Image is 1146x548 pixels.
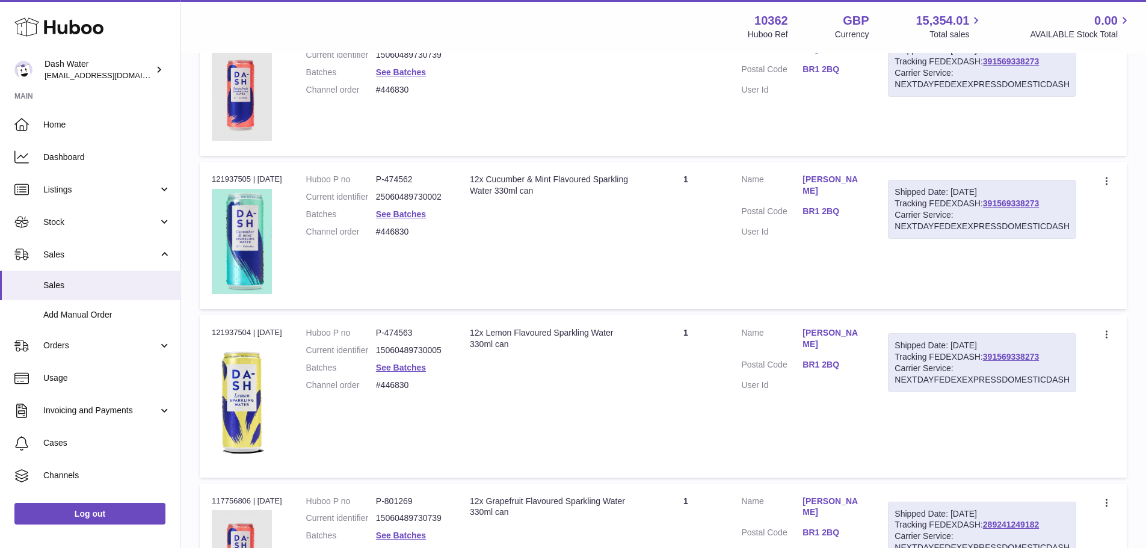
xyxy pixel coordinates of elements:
dd: #446830 [376,226,446,238]
a: See Batches [376,209,426,219]
dt: Current identifier [306,513,376,524]
a: BR1 2BQ [803,64,864,75]
td: 1 [642,162,730,309]
a: 0.00 AVAILABLE Stock Total [1030,13,1132,40]
span: Usage [43,372,171,384]
span: Sales [43,249,158,260]
dt: Batches [306,67,376,78]
span: Channels [43,470,171,481]
span: Orders [43,340,158,351]
dt: Huboo P no [306,496,376,507]
a: See Batches [376,531,426,540]
span: Sales [43,280,171,291]
dt: Current identifier [306,191,376,203]
strong: GBP [843,13,869,29]
div: Currency [835,29,869,40]
div: Shipped Date: [DATE] [895,508,1070,520]
a: BR1 2BQ [803,359,864,371]
a: [PERSON_NAME] [803,496,864,519]
div: Dash Water [45,58,153,81]
dt: User Id [741,226,803,238]
span: Home [43,119,171,131]
strong: 10362 [754,13,788,29]
dt: User Id [741,84,803,96]
span: [EMAIL_ADDRESS][DOMAIN_NAME] [45,70,177,80]
div: Carrier Service: NEXTDAYFEDEXEXPRESSDOMESTICDASH [895,363,1070,386]
span: Total sales [929,29,983,40]
dt: Postal Code [741,206,803,220]
dd: 25060489730002 [376,191,446,203]
dt: Batches [306,209,376,220]
td: 1 [642,20,730,156]
a: 391569338273 [983,57,1039,66]
div: 117756806 | [DATE] [212,496,282,506]
div: 12x Cucumber & Mint Flavoured Sparkling Water 330ml can [470,174,630,197]
dt: Current identifier [306,49,376,61]
dd: P-474562 [376,174,446,185]
dt: Huboo P no [306,174,376,185]
a: 391569338273 [983,199,1039,208]
a: [PERSON_NAME] [803,327,864,350]
span: 15,354.01 [916,13,969,29]
dt: Name [741,174,803,200]
span: Cases [43,437,171,449]
dt: Huboo P no [306,327,376,339]
dd: #446830 [376,380,446,391]
div: Tracking FEDEXDASH: [888,333,1076,392]
a: Log out [14,503,165,525]
dt: Postal Code [741,64,803,78]
dd: P-474563 [376,327,446,339]
span: Dashboard [43,152,171,163]
td: 1 [642,315,730,477]
div: Tracking FEDEXDASH: [888,180,1076,239]
a: BR1 2BQ [803,206,864,217]
a: See Batches [376,363,426,372]
div: Tracking FEDEXDASH: [888,38,1076,97]
div: Carrier Service: NEXTDAYFEDEXEXPRESSDOMESTICDASH [895,209,1070,232]
dd: 15060489730739 [376,49,446,61]
dd: #446830 [376,84,446,96]
span: Add Manual Order [43,309,171,321]
div: 12x Lemon Flavoured Sparkling Water 330ml can [470,327,630,350]
div: Huboo Ref [748,29,788,40]
div: Shipped Date: [DATE] [895,186,1070,198]
a: 391569338273 [983,352,1039,362]
span: Stock [43,217,158,228]
dt: Batches [306,362,376,374]
dt: Postal Code [741,359,803,374]
dt: Name [741,327,803,353]
div: 121937504 | [DATE] [212,327,282,338]
dt: Batches [306,530,376,541]
dt: Current identifier [306,345,376,356]
a: BR1 2BQ [803,527,864,538]
div: Shipped Date: [DATE] [895,340,1070,351]
dd: 15060489730739 [376,513,446,524]
dt: Channel order [306,226,376,238]
dd: 15060489730005 [376,345,446,356]
a: See Batches [376,67,426,77]
img: internalAdmin-10362@internal.huboo.com [14,61,32,79]
dt: Postal Code [741,527,803,541]
dt: User Id [741,380,803,391]
span: AVAILABLE Stock Total [1030,29,1132,40]
dt: Channel order [306,380,376,391]
img: 103621724231836.png [212,47,272,141]
a: 289241249182 [983,520,1039,529]
dt: Name [741,496,803,522]
img: 103621706197699.png [212,342,272,463]
span: 0.00 [1094,13,1118,29]
span: Listings [43,184,158,195]
dd: P-801269 [376,496,446,507]
div: Carrier Service: NEXTDAYFEDEXEXPRESSDOMESTICDASH [895,67,1070,90]
dt: Channel order [306,84,376,96]
a: [PERSON_NAME] [803,174,864,197]
div: 121937505 | [DATE] [212,174,282,185]
a: 15,354.01 Total sales [916,13,983,40]
img: 103621727971708.png [212,189,272,295]
span: Invoicing and Payments [43,405,158,416]
div: 12x Grapefruit Flavoured Sparkling Water 330ml can [470,496,630,519]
